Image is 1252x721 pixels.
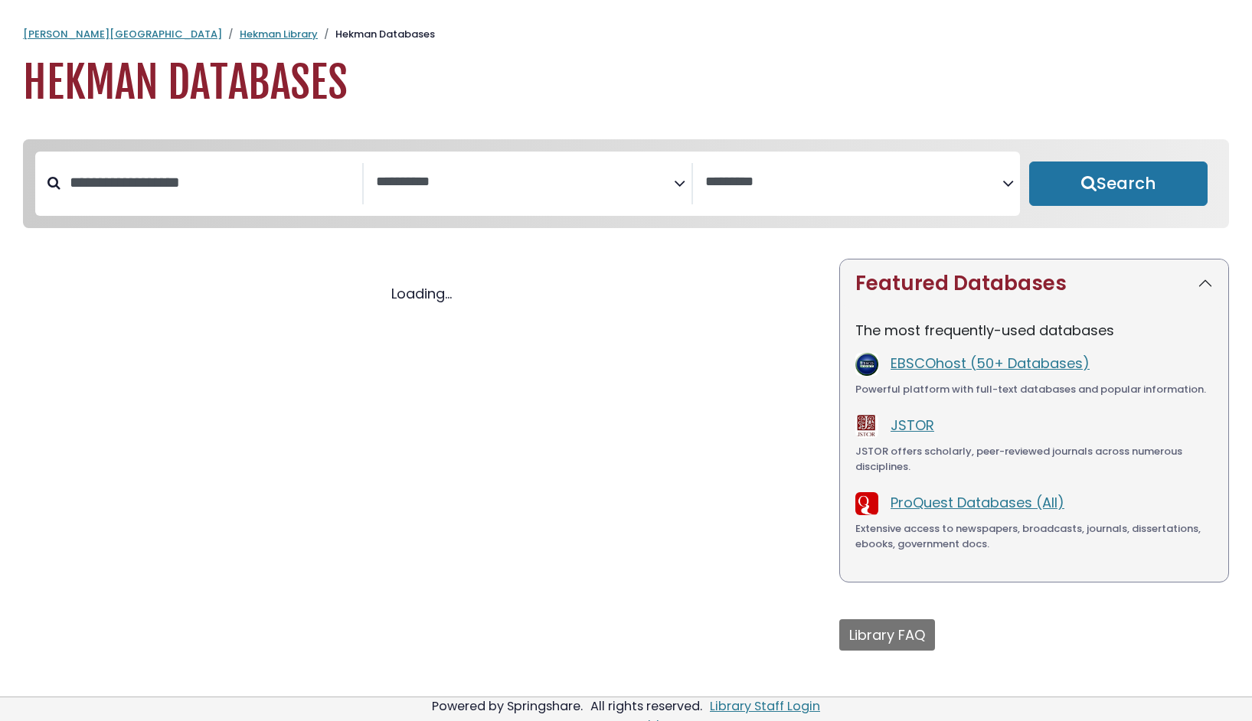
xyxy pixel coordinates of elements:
[855,320,1213,341] p: The most frequently-used databases
[710,697,820,715] a: Library Staff Login
[855,382,1213,397] div: Powerful platform with full-text databases and popular information.
[891,493,1064,512] a: ProQuest Databases (All)
[23,27,222,41] a: [PERSON_NAME][GEOGRAPHIC_DATA]
[855,444,1213,474] div: JSTOR offers scholarly, peer-reviewed journals across numerous disciplines.
[240,27,318,41] a: Hekman Library
[318,27,435,42] li: Hekman Databases
[23,57,1229,109] h1: Hekman Databases
[891,416,934,435] a: JSTOR
[376,175,673,191] textarea: Search
[839,619,935,651] button: Library FAQ
[23,283,821,304] div: Loading...
[840,259,1228,308] button: Featured Databases
[588,697,704,715] div: All rights reserved.
[891,354,1090,373] a: EBSCOhost (50+ Databases)
[855,521,1213,551] div: Extensive access to newspapers, broadcasts, journals, dissertations, ebooks, government docs.
[23,27,1229,42] nav: breadcrumb
[705,175,1002,191] textarea: Search
[1029,161,1208,206] button: Submit for Search Results
[23,139,1229,228] nav: Search filters
[60,170,362,195] input: Search database by title or keyword
[430,697,585,715] div: Powered by Springshare.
